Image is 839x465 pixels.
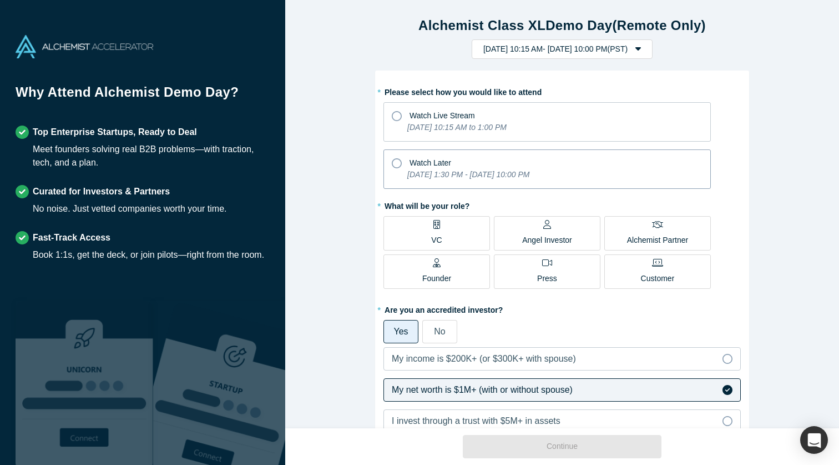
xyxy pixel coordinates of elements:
[33,143,270,169] div: Meet founders solving real B2B problems—with traction, tech, and a plan.
[33,187,170,196] strong: Curated for Investors & Partners
[410,111,475,120] span: Watch Live Stream
[383,301,741,316] label: Are you an accredited investor?
[16,301,153,465] img: Robust Technologies
[463,435,661,458] button: Continue
[410,158,451,167] span: Watch Later
[33,127,197,137] strong: Top Enterprise Startups, Ready to Deal
[472,39,653,59] button: [DATE] 10:15 AM- [DATE] 10:00 PM(PST)
[16,82,270,110] h1: Why Attend Alchemist Demo Day?
[392,416,560,426] span: I invest through a trust with $5M+ in assets
[383,83,741,98] label: Please select how you would like to attend
[383,197,741,212] label: What will be your role?
[392,354,576,363] span: My income is $200K+ (or $300K+ with spouse)
[393,327,408,336] span: Yes
[431,234,442,246] p: VC
[153,301,291,465] img: Prism AI
[33,248,264,262] div: Book 1:1s, get the deck, or join pilots—right from the room.
[422,273,451,284] p: Founder
[407,123,507,132] i: [DATE] 10:15 AM to 1:00 PM
[434,327,445,336] span: No
[641,273,675,284] p: Customer
[33,233,110,242] strong: Fast-Track Access
[392,385,573,394] span: My net worth is $1M+ (with or without spouse)
[407,170,529,179] i: [DATE] 1:30 PM - [DATE] 10:00 PM
[418,18,706,33] strong: Alchemist Class XL Demo Day (Remote Only)
[627,234,688,246] p: Alchemist Partner
[16,35,153,58] img: Alchemist Accelerator Logo
[537,273,557,284] p: Press
[522,234,572,246] p: Angel Investor
[33,202,227,216] div: No noise. Just vetted companies worth your time.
